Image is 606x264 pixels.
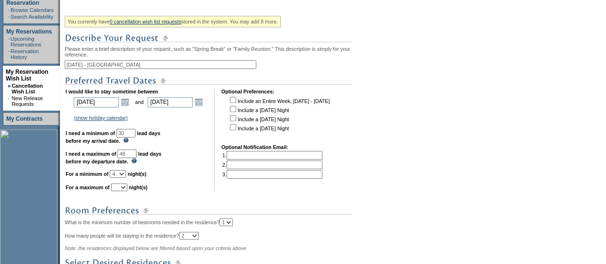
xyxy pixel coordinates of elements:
[74,97,119,107] input: Date format: M/D/Y. Shortcut keys: [T] for Today. [UP] or [.] for Next Day. [DOWN] or [,] for Pre...
[123,138,129,143] img: questionMark_lightBlue.gif
[134,95,145,109] td: and
[11,7,54,13] a: Browse Calendars
[65,16,281,27] div: You currently have stored in the system. You may add 8 more.
[221,144,288,150] b: Optional Notification Email:
[66,171,108,177] b: For a minimum of
[194,97,204,107] a: Open the calendar popup.
[8,48,10,60] td: ·
[66,130,160,144] b: lead days before my arrival date.
[11,36,41,47] a: Upcoming Reservations
[221,89,274,94] b: Optional Preferences:
[66,151,161,164] b: lead days before my departure date.
[222,170,322,179] td: 3.
[222,151,322,160] td: 1.
[74,115,128,121] a: (show holiday calendar)
[6,115,43,122] a: My Contracts
[66,151,116,157] b: I need a maximum of
[11,83,43,94] a: Cancellation Wish List
[65,245,246,251] span: Note: the residences displayed below are filtered based upon your criteria above
[8,14,10,20] td: ·
[11,14,53,20] a: Search Availability
[148,97,193,107] input: Date format: M/D/Y. Shortcut keys: [T] for Today. [UP] or [.] for Next Day. [DOWN] or [,] for Pre...
[8,7,10,13] td: ·
[66,89,158,94] b: I would like to stay sometime between
[11,95,43,107] a: New Release Requests
[6,69,48,82] a: My Reservation Wish List
[222,161,322,169] td: 2.
[129,184,148,190] b: night(s)
[131,158,137,163] img: questionMark_lightBlue.gif
[11,48,39,60] a: Reservation History
[110,19,181,24] a: 0 cancellation wish list requests
[65,205,352,217] img: subTtlRoomPreferences.gif
[120,97,130,107] a: Open the calendar popup.
[8,95,11,107] td: ·
[66,130,115,136] b: I need a minimum of
[66,184,110,190] b: For a maximum of
[8,36,10,47] td: ·
[228,95,330,138] td: Include an Entire Week, [DATE] - [DATE] Include a [DATE] Night Include a [DATE] Night Include a [...
[8,83,11,89] b: »
[6,28,52,35] a: My Reservations
[127,171,146,177] b: night(s)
